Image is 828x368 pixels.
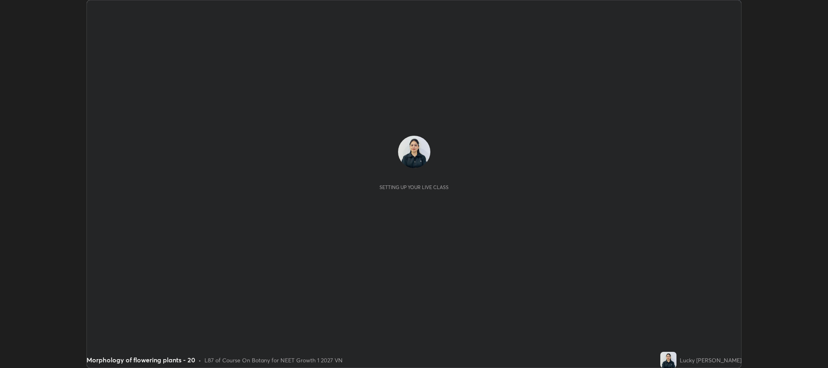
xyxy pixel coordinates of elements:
[660,352,676,368] img: ac32ed79869041e68d2c152ee794592b.jpg
[204,356,343,364] div: L87 of Course On Botany for NEET Growth 1 2027 VN
[398,136,430,168] img: ac32ed79869041e68d2c152ee794592b.jpg
[86,355,195,365] div: Morphology of flowering plants - 20
[198,356,201,364] div: •
[680,356,742,364] div: Lucky [PERSON_NAME]
[379,184,449,190] div: Setting up your live class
